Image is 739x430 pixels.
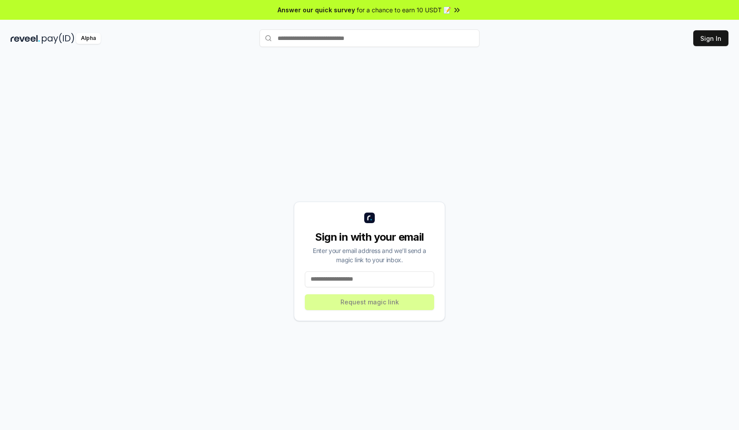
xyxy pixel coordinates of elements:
[305,230,434,244] div: Sign in with your email
[11,33,40,44] img: reveel_dark
[76,33,101,44] div: Alpha
[305,246,434,264] div: Enter your email address and we’ll send a magic link to your inbox.
[357,5,451,14] span: for a chance to earn 10 USDT 📝
[42,33,74,44] img: pay_id
[693,30,728,46] button: Sign In
[278,5,355,14] span: Answer our quick survey
[364,213,375,223] img: logo_small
